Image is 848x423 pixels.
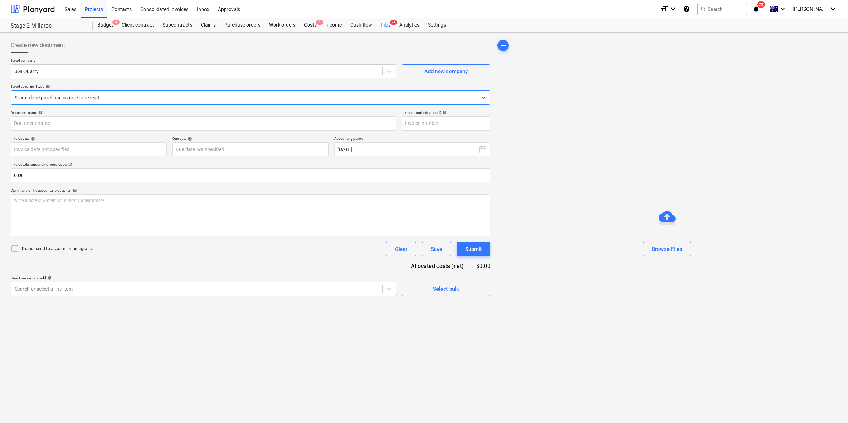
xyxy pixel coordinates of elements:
[300,18,321,32] div: Costs
[424,67,468,76] div: Add new company
[793,6,828,12] span: [PERSON_NAME]
[465,245,482,254] div: Submit
[93,18,117,32] a: Budget4
[186,137,192,141] span: help
[376,18,395,32] div: Files
[11,142,167,156] input: Invoice date not specified
[424,18,450,32] a: Settings
[265,18,300,32] a: Work orders
[11,22,84,30] div: Stage 2 Millaroo
[321,18,346,32] a: Income
[757,1,765,8] span: 23
[11,84,490,89] div: Select document type
[496,60,838,410] div: Browse Files
[346,18,376,32] a: Cash flow
[652,245,682,254] div: Browse Files
[316,20,323,25] span: 1
[158,18,197,32] a: Subcontracts
[660,5,669,13] i: format_size
[11,188,490,193] div: Comment for the accountant (optional)
[37,110,43,115] span: help
[683,5,690,13] i: Knowledge base
[172,142,329,156] input: Due date not specified
[44,84,50,89] span: help
[300,18,321,32] a: Costs1
[402,110,490,115] div: Invoice number (optional)
[11,41,65,50] span: Create new document
[433,284,459,293] div: Select bulk
[46,276,52,280] span: help
[71,188,77,193] span: help
[402,64,490,78] button: Add new company
[197,18,220,32] a: Claims
[422,242,451,256] button: Save
[402,282,490,296] button: Select bulk
[29,137,35,141] span: help
[386,242,416,256] button: Clear
[93,18,117,32] div: Budget
[11,116,396,131] input: Document name
[395,245,407,254] div: Clear
[112,20,120,25] span: 4
[402,116,490,131] input: Invoice number
[753,5,760,13] i: notifications
[11,168,490,182] input: Invoice total amount (net cost, optional)
[700,6,706,12] span: search
[376,18,395,32] a: Files9+
[390,20,397,25] span: 9+
[697,3,747,15] button: Search
[22,246,95,252] p: Do not send to accounting integration
[220,18,265,32] a: Purchase orders
[334,142,490,156] button: [DATE]
[669,5,677,13] i: keyboard_arrow_down
[457,242,490,256] button: Submit
[172,136,329,141] div: Due date
[11,58,396,64] p: Select company
[395,18,424,32] a: Analytics
[11,110,396,115] div: Document name
[398,262,475,270] div: Allocated costs (net)
[431,245,442,254] div: Save
[441,110,447,115] span: help
[475,262,491,270] div: $0.00
[11,162,490,168] p: Invoice total amount (net cost, optional)
[778,5,787,13] i: keyboard_arrow_down
[11,276,396,280] div: Select line-items to add
[499,41,507,50] span: add
[829,5,837,13] i: keyboard_arrow_down
[334,136,490,142] p: Accounting period
[117,18,158,32] a: Client contract
[11,136,167,141] div: Invoice date
[643,242,691,256] button: Browse Files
